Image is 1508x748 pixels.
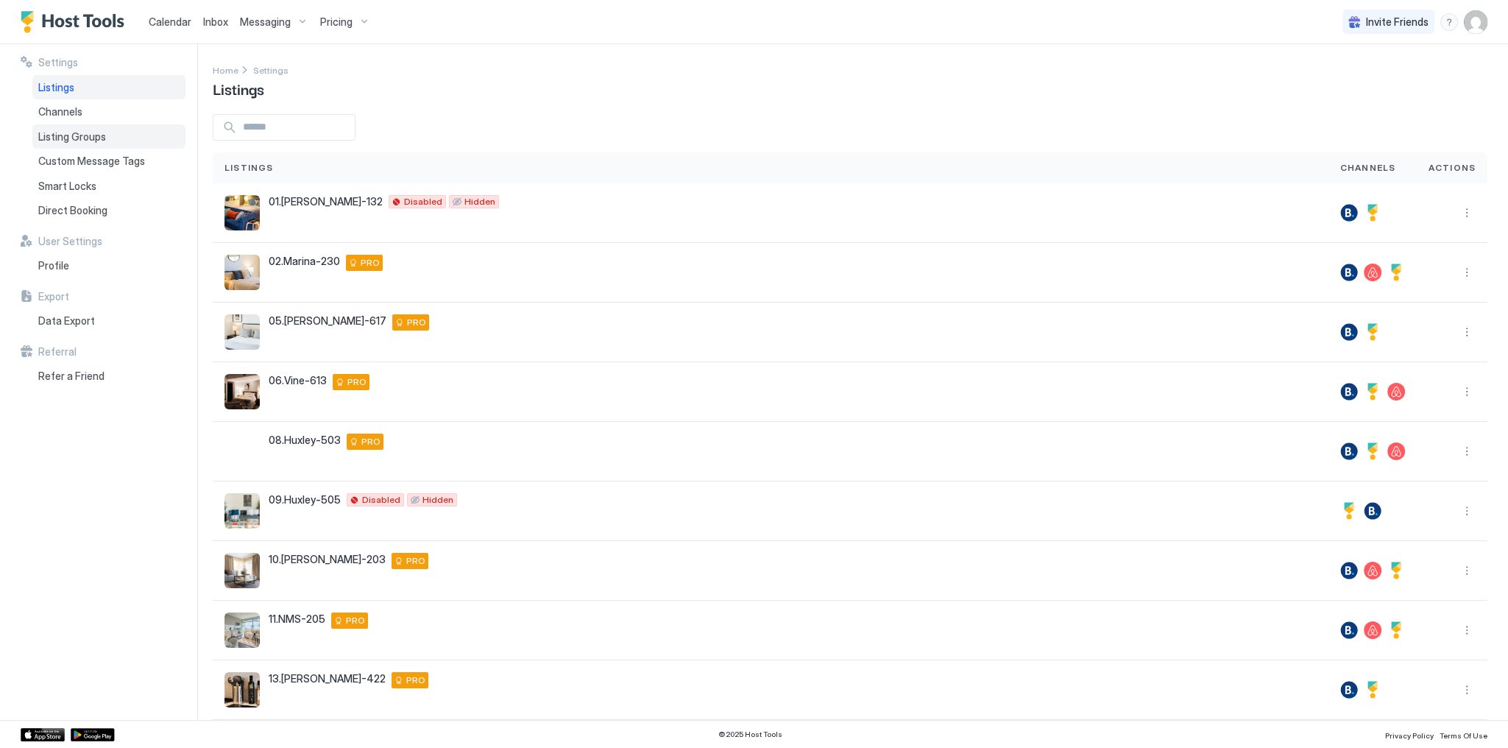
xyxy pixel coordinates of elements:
[21,11,131,33] a: Host Tools Logo
[1458,442,1476,460] div: menu
[1458,383,1476,401] div: menu
[407,316,426,329] span: PRO
[269,613,325,626] span: 11.NMS-205
[718,730,782,739] span: © 2025 Host Tools
[38,130,106,144] span: Listing Groups
[203,14,228,29] a: Inbox
[269,553,386,566] span: 10.[PERSON_NAME]-203
[32,149,185,174] a: Custom Message Tags
[253,62,288,77] div: Breadcrumb
[38,81,74,94] span: Listings
[32,308,185,334] a: Data Export
[38,204,107,217] span: Direct Booking
[38,345,77,359] span: Referral
[1458,681,1476,699] div: menu
[269,255,340,268] span: 02.Marina-230
[38,180,96,193] span: Smart Locks
[32,198,185,223] a: Direct Booking
[38,370,105,383] span: Refer a Friend
[213,65,238,76] span: Home
[38,290,69,303] span: Export
[346,614,365,627] span: PRO
[38,56,78,69] span: Settings
[38,235,102,248] span: User Settings
[347,375,367,389] span: PRO
[1458,264,1476,281] button: More options
[1458,502,1476,520] button: More options
[224,434,260,469] div: listing image
[1458,323,1476,341] button: More options
[361,256,380,269] span: PRO
[1429,161,1476,174] span: Actions
[1440,727,1487,742] a: Terms Of Use
[203,15,228,28] span: Inbox
[1464,10,1487,34] div: User profile
[32,124,185,149] a: Listing Groups
[224,493,260,529] div: listing image
[1458,621,1476,639] div: menu
[32,99,185,124] a: Channels
[224,613,260,648] div: listing image
[406,554,425,568] span: PRO
[1458,442,1476,460] button: More options
[269,672,386,685] span: 13.[PERSON_NAME]-422
[32,75,185,100] a: Listings
[269,434,341,447] span: 08.Huxley-503
[32,253,185,278] a: Profile
[149,15,191,28] span: Calendar
[224,672,260,708] div: listing image
[149,14,191,29] a: Calendar
[1458,204,1476,222] button: More options
[269,195,383,208] span: 01.[PERSON_NAME]-132
[320,15,353,29] span: Pricing
[237,115,355,140] input: Input Field
[224,161,274,174] span: Listings
[1458,383,1476,401] button: More options
[213,62,238,77] a: Home
[1458,502,1476,520] div: menu
[269,493,341,507] span: 09.Huxley-505
[1458,681,1476,699] button: More options
[1458,204,1476,222] div: menu
[213,77,264,99] span: Listings
[21,728,65,741] a: App Store
[224,314,260,350] div: listing image
[224,195,260,230] div: listing image
[1385,727,1434,742] a: Privacy Policy
[240,15,291,29] span: Messaging
[32,174,185,199] a: Smart Locks
[1458,323,1476,341] div: menu
[38,314,95,328] span: Data Export
[1440,13,1458,31] div: menu
[71,728,115,741] a: Google Play Store
[224,255,260,290] div: listing image
[38,105,82,119] span: Channels
[224,374,260,409] div: listing image
[361,435,380,448] span: PRO
[38,155,145,168] span: Custom Message Tags
[269,374,327,387] span: 06.Vine-613
[1385,731,1434,740] span: Privacy Policy
[32,364,185,389] a: Refer a Friend
[1366,15,1429,29] span: Invite Friends
[1458,264,1476,281] div: menu
[213,62,238,77] div: Breadcrumb
[269,314,386,328] span: 05.[PERSON_NAME]-617
[1458,562,1476,579] div: menu
[38,259,69,272] span: Profile
[1340,161,1396,174] span: Channels
[406,674,425,687] span: PRO
[224,553,260,588] div: listing image
[253,62,288,77] a: Settings
[1458,562,1476,579] button: More options
[1458,621,1476,639] button: More options
[253,65,288,76] span: Settings
[1440,731,1487,740] span: Terms Of Use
